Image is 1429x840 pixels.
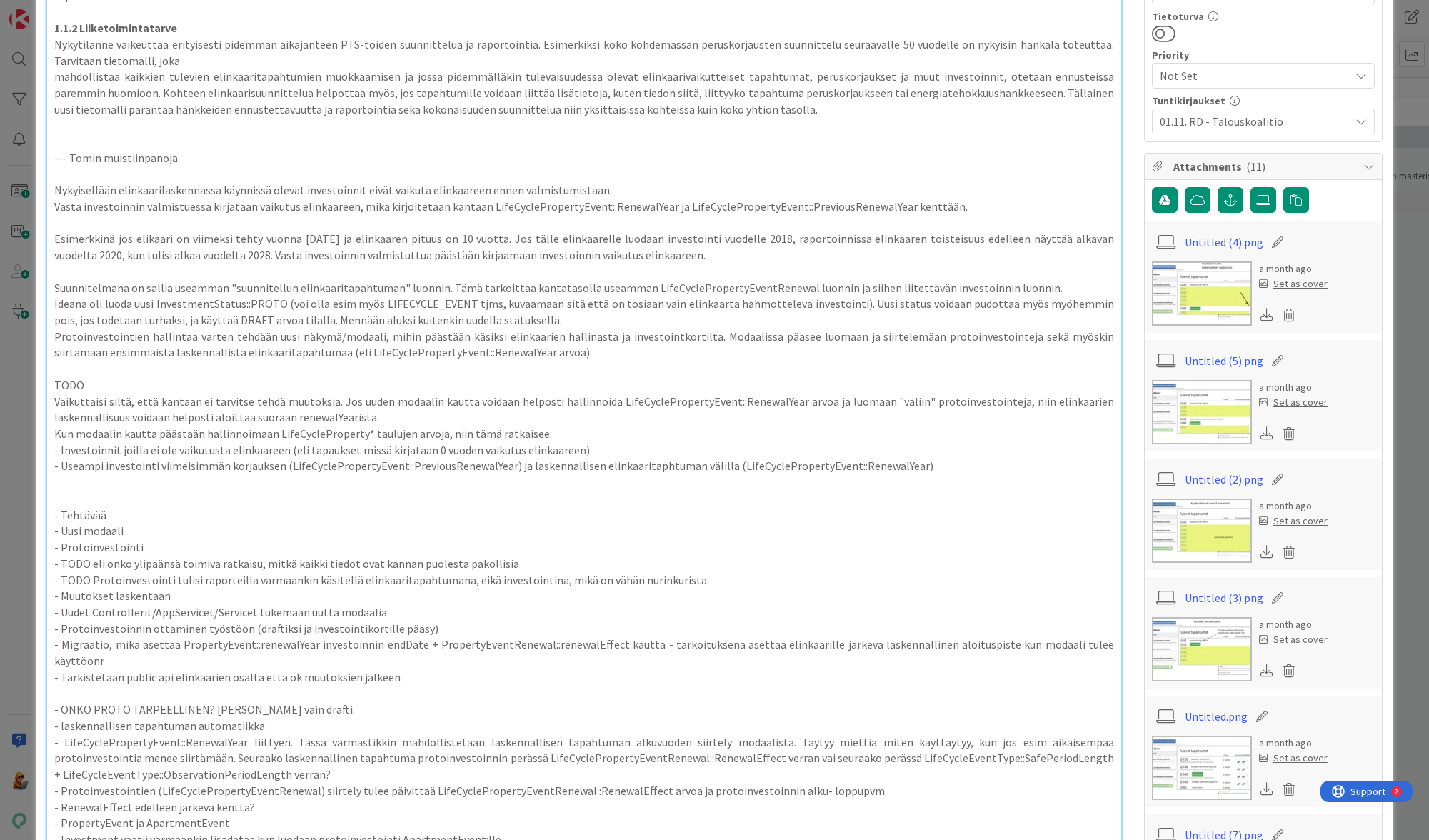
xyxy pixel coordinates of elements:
p: Kun modaalin kautta päästään hallinnoimaan LifeCycleProperty* taulujen arvoja, niin tämä ratkaisee: [54,426,1114,442]
p: - RenewalEffect edelleen järkevä kenttä? [54,799,1114,816]
div: Set as cover [1259,751,1328,766]
div: a month ago [1259,617,1328,632]
span: Attachments [1173,158,1356,175]
p: Nykyisellään elinkaarilaskennassa käynnissä olevat investoinnit eivät vaikuta elinkaareen ennen v... [54,182,1114,199]
p: - Migraatio, mikä asettaa PropertyEvent::renewalYear investoinnin endDate + PropertyEventRenewal:... [54,636,1114,669]
p: - Useampi investointi viimeisimmän korjauksen (LifeCyclePropertyEvent::PreviousRenewalYear) ja la... [54,458,1114,474]
div: Download [1259,780,1275,799]
p: - PropertyEvent ja ApartmentEvent [54,815,1114,831]
p: - Protoinvestoinnin ottaminen työstöön (draftiksi ja investointikortille pääsy) [54,621,1114,637]
p: - TODO Protoinvestointi tulisi raporteilla varmaankin käsitellä elinkaaritapahtumana, eikä invest... [54,572,1114,589]
a: Untitled (5).png [1185,352,1263,369]
p: - Tehtävää [54,507,1114,524]
span: 01.11. RD - Talouskoalitio [1160,111,1343,131]
p: --- Tomin muistiinpanoja [54,150,1114,166]
span: ( 11 ) [1246,159,1265,174]
div: Set as cover [1259,276,1328,291]
div: Download [1259,661,1275,680]
a: Untitled.png [1185,708,1248,725]
div: a month ago [1259,261,1328,276]
div: Set as cover [1259,632,1328,647]
div: Tietoturva [1152,11,1375,21]
div: Set as cover [1259,514,1328,529]
p: - ONKO PROTO TARPEELLINEN? [PERSON_NAME] vain drafti. [54,701,1114,718]
div: 2 [74,6,78,17]
p: - Tarkistetaan public api elinkaarien osalta että ok muutoksien jälkeen [54,669,1114,686]
p: - Protoinvestointien (LifeCyclePropertyEventRenewal) siirtely tulee päivittää LifeCyclePropertyEv... [54,783,1114,799]
div: Download [1259,306,1275,324]
p: Protoinvestointien hallintaa varten tehdään uusi näkymä/modaali, mihin päästään käsiksi elinkaari... [54,329,1114,361]
a: Untitled (3).png [1185,589,1263,606]
div: Download [1259,543,1275,561]
a: Untitled (4).png [1185,234,1263,251]
div: a month ago [1259,736,1328,751]
p: - Investoinnit joilla ei ole vaikutusta elinkaareen (eli tapaukset missä kirjataan 0 vuoden vaiku... [54,442,1114,459]
p: Vaikuttaisi siltä, että kantaan ei tarvitse tehdä muutoksia. Jos uuden modaalin kautta voidaan he... [54,394,1114,426]
div: Priority [1152,50,1375,60]
div: Tuntikirjaukset [1152,96,1375,106]
span: Not Set [1160,66,1343,86]
p: - LifeCyclePropertyEvent::RenewalYear liittyen. Tässä varmastikkin mahdollistetaan laskennallisen... [54,734,1114,783]
p: - Muutokset laskentaan [54,588,1114,604]
p: Ideana oli luoda uusi InvestmentStatus::PROTO (voi olla esim myös LIFECYCLE_EVENT tjms, kuvaamaan... [54,296,1114,328]
p: Nykytilanne vaikeuttaa erityisesti pidemmän aikajänteen PTS-töiden suunnittelua ja raportointia. ... [54,36,1114,69]
div: Set as cover [1259,395,1328,410]
p: Vasta investoinnin valmistuessa kirjataan vaikutus elinkaareen, mikä kirjoitetaan kantaan LifeCyc... [54,199,1114,215]
div: a month ago [1259,499,1328,514]
div: a month ago [1259,380,1328,395]
div: Download [1259,424,1275,443]
p: - laskennallisen tapahtuman automatiikka [54,718,1114,734]
p: - Protoinvestointi [54,539,1114,556]
p: TODO [54,377,1114,394]
strong: 1.1.2 Liiketoimintatarve [54,21,177,35]
p: - TODO eli onko ylipäänsä toimiva ratkaisu, mitkä kaikki tiedot ovat kannan puolesta pakollisia [54,556,1114,572]
p: - Uusi modaali [54,523,1114,539]
p: Esimerkkinä jos elikaari on viimeksi tehty vuonna [DATE] ja elinkaaren pituus on 10 vuotta. Jos t... [54,231,1114,263]
p: mahdollistaa kaikkien tulevien elinkaaritapahtumien muokkaamisen ja jossa pidemmälläkin tulevaisu... [54,69,1114,117]
p: - Uudet Controllerit/AppServicet/Servicet tukemaan uutta modaalia [54,604,1114,621]
span: Support [30,2,65,19]
a: Untitled (2).png [1185,471,1263,488]
p: Suunnitelmana on sallia useamman "suunnitellun elinkaaritapahtuman" luonnin. Tämä tarkoittaa kant... [54,280,1114,296]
